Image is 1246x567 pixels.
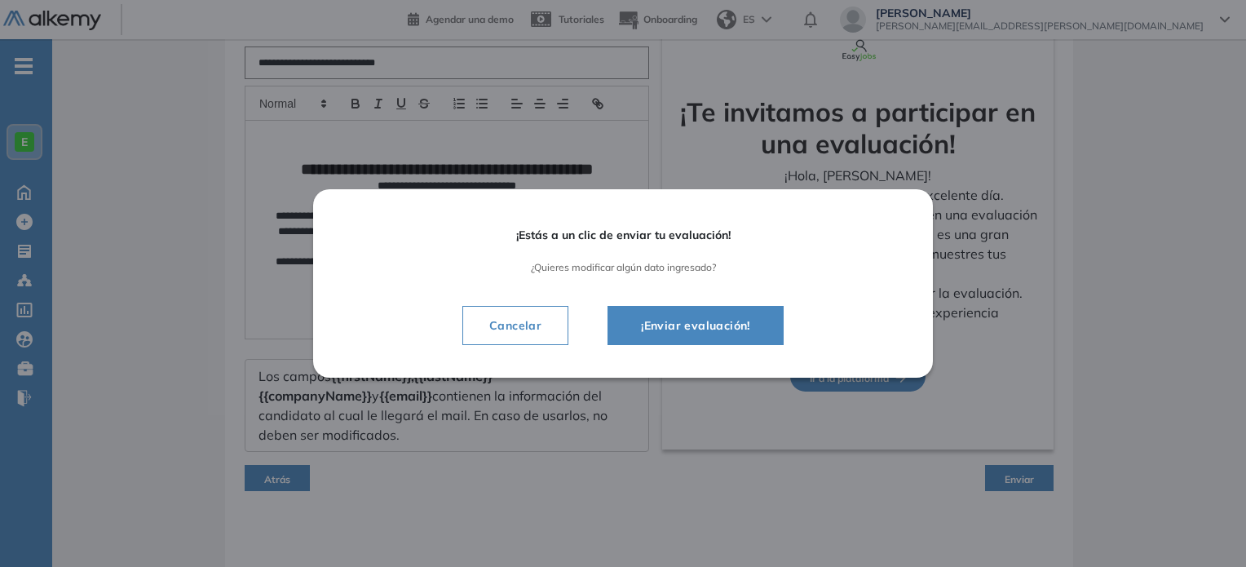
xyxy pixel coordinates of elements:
button: ¡Enviar evaluación! [608,306,784,345]
span: ¡Estás a un clic de enviar tu evaluación! [359,228,887,242]
span: ¿Quieres modificar algún dato ingresado? [359,262,887,273]
button: Cancelar [462,306,568,345]
span: ¡Enviar evaluación! [628,316,763,335]
span: Cancelar [476,316,555,335]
